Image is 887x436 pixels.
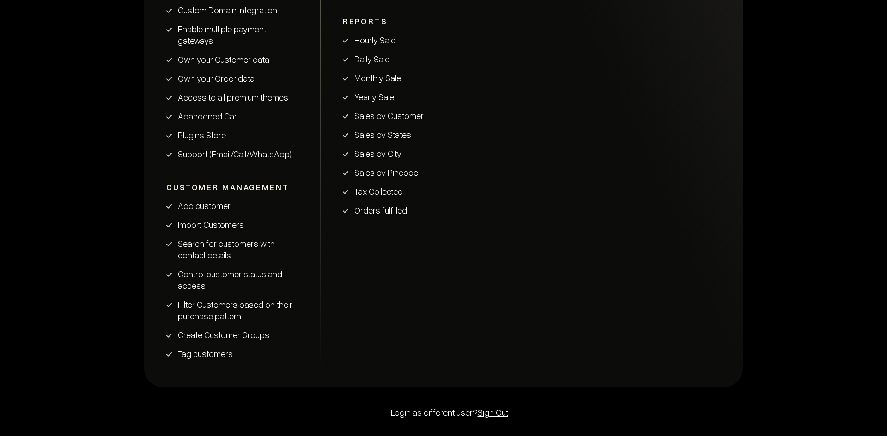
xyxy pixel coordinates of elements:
[343,16,543,27] div: Reports
[343,53,543,65] li: Daily Sale
[166,72,298,84] li: Own your Order data
[166,129,298,141] li: Plugins Store
[166,148,298,160] li: Support (Email/Call/WhatsApp)
[478,407,508,418] a: Sign Out
[343,110,543,121] li: Sales by Customer
[166,23,298,46] li: Enable multiple payment gateways
[343,148,543,159] li: Sales by City
[166,110,298,122] li: Abandoned Cart
[166,219,298,230] li: Import Customers
[343,129,543,140] li: Sales by States
[166,329,298,340] li: Create Customer Groups
[166,348,298,359] li: Tag customers
[343,167,543,178] li: Sales by Pincode
[166,238,298,261] li: Search for customers with contact details
[343,185,543,197] li: Tax Collected
[166,54,298,65] li: Own your Customer data
[343,204,543,216] li: Orders fulfilled
[343,34,543,46] li: Hourly Sale
[343,72,543,84] li: Monthly Sale
[343,91,543,102] li: Yearly Sale
[166,268,298,291] li: Control customer status and access
[166,182,298,193] div: Customer Management
[166,91,298,103] li: Access to all premium themes
[166,4,298,16] li: Custom Domain Integration
[166,299,298,322] li: Filter Customers based on their purchase pattern
[166,200,298,211] li: Add customer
